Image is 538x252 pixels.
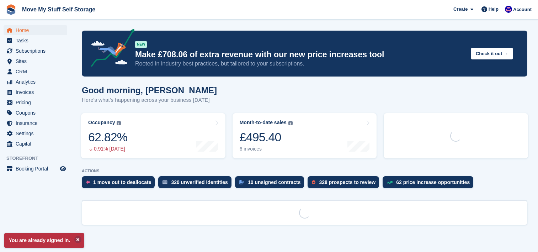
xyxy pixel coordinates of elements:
a: menu [4,77,67,87]
span: Pricing [16,98,58,107]
a: menu [4,98,67,107]
div: 6 invoices [240,146,293,152]
div: NEW [135,41,147,48]
p: You are already signed in. [4,233,84,248]
a: Occupancy 62.82% 0.91% [DATE] [81,113,225,158]
img: icon-info-grey-7440780725fd019a000dd9b08b2336e03edf1995a4989e88bcd33f0948082b44.svg [117,121,121,125]
p: Here's what's happening across your business [DATE] [82,96,217,104]
span: Analytics [16,77,58,87]
a: menu [4,139,67,149]
span: Insurance [16,118,58,128]
a: Month-to-date sales £495.40 6 invoices [233,113,377,158]
div: £495.40 [240,130,293,145]
a: Move My Stuff Self Storage [19,4,98,15]
span: Create [453,6,468,13]
div: 10 unsigned contracts [248,179,301,185]
span: Tasks [16,36,58,46]
p: Rooted in industry best practices, but tailored to your subscriptions. [135,60,465,68]
a: menu [4,56,67,66]
p: Make £708.06 of extra revenue with our new price increases tool [135,49,465,60]
a: Preview store [59,164,67,173]
button: Check it out → [471,48,513,59]
a: 320 unverified identities [158,176,235,192]
a: menu [4,67,67,77]
img: stora-icon-8386f47178a22dfd0bd8f6a31ec36ba5ce8667c1dd55bd0f319d3a0aa187defe.svg [6,4,16,15]
p: ACTIONS [82,169,527,173]
img: verify_identity-adf6edd0f0f0b5bbfe63781bf79b02c33cf7c696d77639b501bdc392416b5a36.svg [163,180,167,184]
span: Settings [16,128,58,138]
a: menu [4,36,67,46]
a: menu [4,118,67,128]
span: Coupons [16,108,58,118]
div: 320 unverified identities [171,179,228,185]
a: 62 price increase opportunities [383,176,477,192]
span: Subscriptions [16,46,58,56]
img: prospect-51fa495bee0391a8d652442698ab0144808aea92771e9ea1ae160a38d050c398.svg [312,180,315,184]
a: 328 prospects to review [308,176,383,192]
h1: Good morning, [PERSON_NAME] [82,85,217,95]
a: menu [4,108,67,118]
a: 1 move out to deallocate [82,176,158,192]
span: Help [489,6,499,13]
img: icon-info-grey-7440780725fd019a000dd9b08b2336e03edf1995a4989e88bcd33f0948082b44.svg [288,121,293,125]
span: CRM [16,67,58,77]
div: Occupancy [88,120,115,126]
img: move_outs_to_deallocate_icon-f764333ba52eb49d3ac5e1228854f67142a1ed5810a6f6cc68b1a99e826820c5.svg [86,180,90,184]
div: Month-to-date sales [240,120,287,126]
div: 328 prospects to review [319,179,375,185]
span: Invoices [16,87,58,97]
span: Capital [16,139,58,149]
img: Jade Whetnall [505,6,512,13]
a: 10 unsigned contracts [235,176,308,192]
span: Sites [16,56,58,66]
div: 1 move out to deallocate [93,179,151,185]
div: 0.91% [DATE] [88,146,127,152]
span: Storefront [6,155,71,162]
img: price_increase_opportunities-93ffe204e8149a01c8c9dc8f82e8f89637d9d84a8eef4429ea346261dce0b2c0.svg [387,181,393,184]
a: menu [4,87,67,97]
span: Home [16,25,58,35]
span: Account [513,6,532,13]
a: menu [4,46,67,56]
a: menu [4,25,67,35]
div: 62.82% [88,130,127,145]
div: 62 price increase opportunities [396,179,470,185]
span: Booking Portal [16,164,58,174]
img: contract_signature_icon-13c848040528278c33f63329250d36e43548de30e8caae1d1a13099fd9432cc5.svg [239,180,244,184]
img: price-adjustments-announcement-icon-8257ccfd72463d97f412b2fc003d46551f7dbcb40ab6d574587a9cd5c0d94... [85,29,135,69]
a: menu [4,164,67,174]
a: menu [4,128,67,138]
